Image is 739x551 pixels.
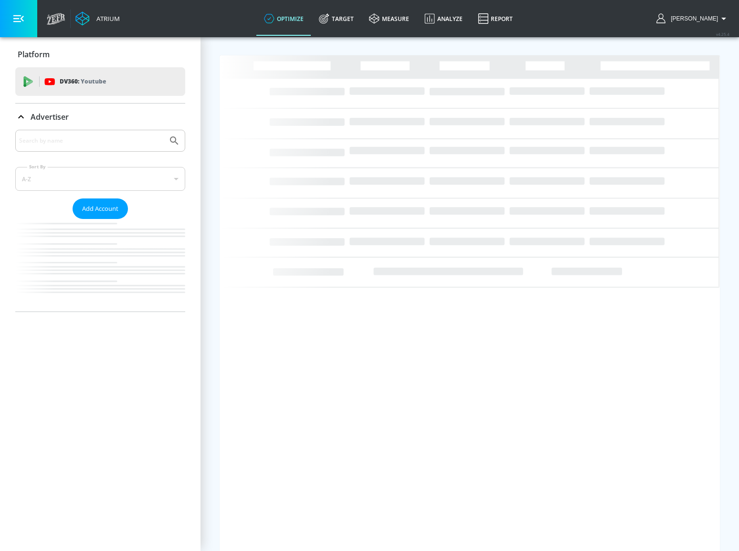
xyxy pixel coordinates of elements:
div: Platform [15,41,185,68]
a: Report [470,1,520,36]
span: v 4.25.4 [716,31,729,37]
button: [PERSON_NAME] [656,13,729,24]
p: DV360: [60,76,106,87]
a: measure [361,1,417,36]
div: Advertiser [15,130,185,312]
span: Add Account [82,203,118,214]
label: Sort By [27,164,48,170]
a: Atrium [75,11,120,26]
p: Youtube [81,76,106,86]
a: Target [311,1,361,36]
a: optimize [256,1,311,36]
div: Advertiser [15,104,185,130]
button: Add Account [73,198,128,219]
div: Atrium [93,14,120,23]
nav: list of Advertiser [15,219,185,312]
input: Search by name [19,135,164,147]
div: A-Z [15,167,185,191]
div: DV360: Youtube [15,67,185,96]
a: Analyze [417,1,470,36]
p: Advertiser [31,112,69,122]
p: Platform [18,49,50,60]
span: login as: justin.nim@zefr.com [667,15,718,22]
